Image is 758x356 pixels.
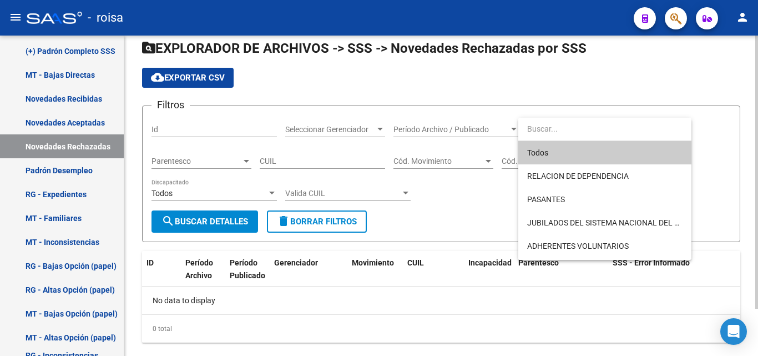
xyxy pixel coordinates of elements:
[527,218,741,227] span: JUBILADOS DEL SISTEMA NACIONAL DEL SEGURO DE SALUD
[527,242,629,250] span: ADHERENTES VOLUNTARIOS
[720,318,747,345] div: Open Intercom Messenger
[527,195,565,204] span: PASANTES
[527,172,629,180] span: RELACION DE DEPENDENCIA
[527,141,683,164] span: Todos
[518,117,691,140] input: dropdown search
